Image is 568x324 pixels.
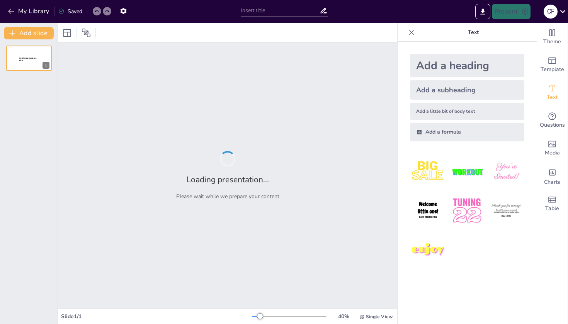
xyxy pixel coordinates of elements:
img: 7.jpeg [410,232,446,268]
div: Add images, graphics, shapes or video [537,134,568,162]
button: Export to PowerPoint [475,4,490,19]
span: Media [545,149,560,157]
div: Add charts and graphs [537,162,568,190]
span: Template [541,65,564,74]
h2: Loading presentation... [187,174,269,185]
button: Present [492,4,531,19]
p: Text [418,23,529,42]
p: Please wait while we prepare your content [176,193,279,200]
div: Saved [58,8,82,15]
div: Add a little bit of body text [410,103,524,120]
button: C F [544,4,558,19]
span: Text [547,93,558,102]
div: C F [544,5,558,19]
span: Theme [543,37,561,46]
div: Add a heading [410,54,524,77]
img: 4.jpeg [410,193,446,229]
span: Table [545,204,559,213]
div: Get real-time input from your audience [537,107,568,134]
img: 3.jpeg [488,154,524,190]
span: Charts [544,178,560,187]
span: Position [82,28,91,37]
div: Add a table [537,190,568,218]
div: 1 [6,46,52,71]
span: Single View [366,314,393,320]
img: 6.jpeg [488,193,524,229]
div: 40 % [334,313,353,320]
div: Layout [61,27,73,39]
div: Change the overall theme [537,23,568,51]
img: 5.jpeg [449,193,485,229]
div: 1 [43,62,49,69]
span: Questions [540,121,565,129]
div: Slide 1 / 1 [61,313,252,320]
div: Add a formula [410,123,524,141]
img: 1.jpeg [410,154,446,190]
button: My Library [6,5,53,17]
div: Add text boxes [537,79,568,107]
div: Add ready made slides [537,51,568,79]
img: 2.jpeg [449,154,485,190]
span: Sendsteps presentation editor [19,57,36,61]
input: Insert title [241,5,320,16]
button: Add slide [4,27,54,39]
div: Add a subheading [410,80,524,100]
